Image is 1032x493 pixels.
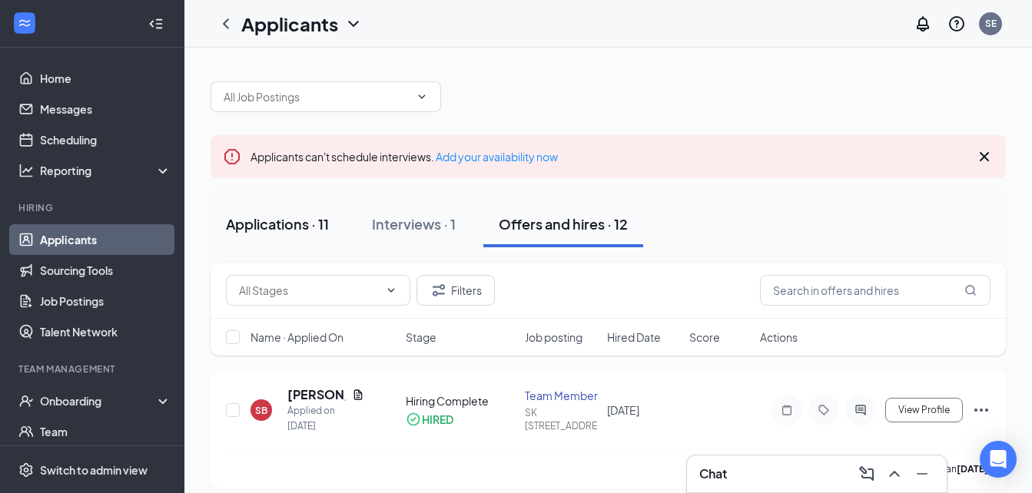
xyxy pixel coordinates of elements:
span: Score [689,329,720,345]
span: Applicants can't schedule interviews. [251,150,558,164]
button: ComposeMessage [854,462,879,486]
a: Applicants [40,224,171,255]
span: Hired Date [607,329,661,345]
div: Offers and hires · 12 [499,214,628,233]
svg: Cross [975,147,994,166]
a: Team [40,416,171,447]
div: Open Intercom Messenger [980,441,1017,478]
a: Messages [40,94,171,124]
button: View Profile [885,398,963,422]
span: Job posting [525,329,582,345]
svg: QuestionInfo [947,15,966,33]
a: Sourcing Tools [40,255,171,286]
svg: Notifications [914,15,932,33]
svg: Settings [18,462,34,478]
svg: CheckmarkCircle [406,412,421,427]
svg: MagnifyingGlass [964,284,977,296]
svg: WorkstreamLogo [17,15,32,31]
div: Team Member [525,388,598,403]
svg: Note [778,404,796,416]
h3: Chat [699,465,727,482]
span: [DATE] [607,403,639,417]
div: Reporting [40,163,172,178]
div: Team Management [18,362,168,376]
div: SE [985,17,997,30]
div: HIRED [422,412,453,427]
span: Actions [760,329,798,345]
svg: ChevronDown [416,91,428,103]
b: [DATE] [957,463,988,475]
div: Switch to admin view [40,462,148,478]
svg: Ellipses [972,401,991,419]
div: Onboarding [40,393,158,409]
svg: Error [223,147,241,166]
input: Search in offers and hires [760,275,991,306]
svg: Collapse [148,16,164,31]
span: View Profile [898,405,950,415]
svg: Filter [430,281,448,299]
button: ChevronUp [882,462,907,486]
svg: ChevronLeft [217,15,235,33]
h1: Applicants [241,11,338,37]
input: All Job Postings [224,88,410,105]
span: Stage [406,329,436,345]
svg: Tag [815,404,833,416]
div: Interviews · 1 [372,214,456,233]
a: Job Postings [40,286,171,316]
h5: [PERSON_NAME] [287,386,346,403]
svg: ActiveChat [851,404,870,416]
div: Hiring Complete [406,393,516,409]
span: Name · Applied On [251,329,343,345]
div: SK [STREET_ADDRESS] [525,406,598,432]
svg: ChevronDown [344,15,363,33]
div: Applications · 11 [226,214,329,233]
a: Home [40,63,171,94]
svg: UserCheck [18,393,34,409]
svg: ChevronDown [385,284,397,296]
svg: Analysis [18,163,34,178]
button: Minimize [910,462,934,486]
button: Filter Filters [416,275,495,306]
svg: ChevronUp [885,465,904,483]
div: Hiring [18,201,168,214]
svg: ComposeMessage [858,465,876,483]
a: Scheduling [40,124,171,155]
div: Applied on [DATE] [287,403,364,434]
div: SB [255,404,267,417]
svg: Document [352,389,364,401]
input: All Stages [239,282,379,299]
a: Talent Network [40,316,171,347]
a: Add your availability now [436,150,558,164]
svg: Minimize [913,465,931,483]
